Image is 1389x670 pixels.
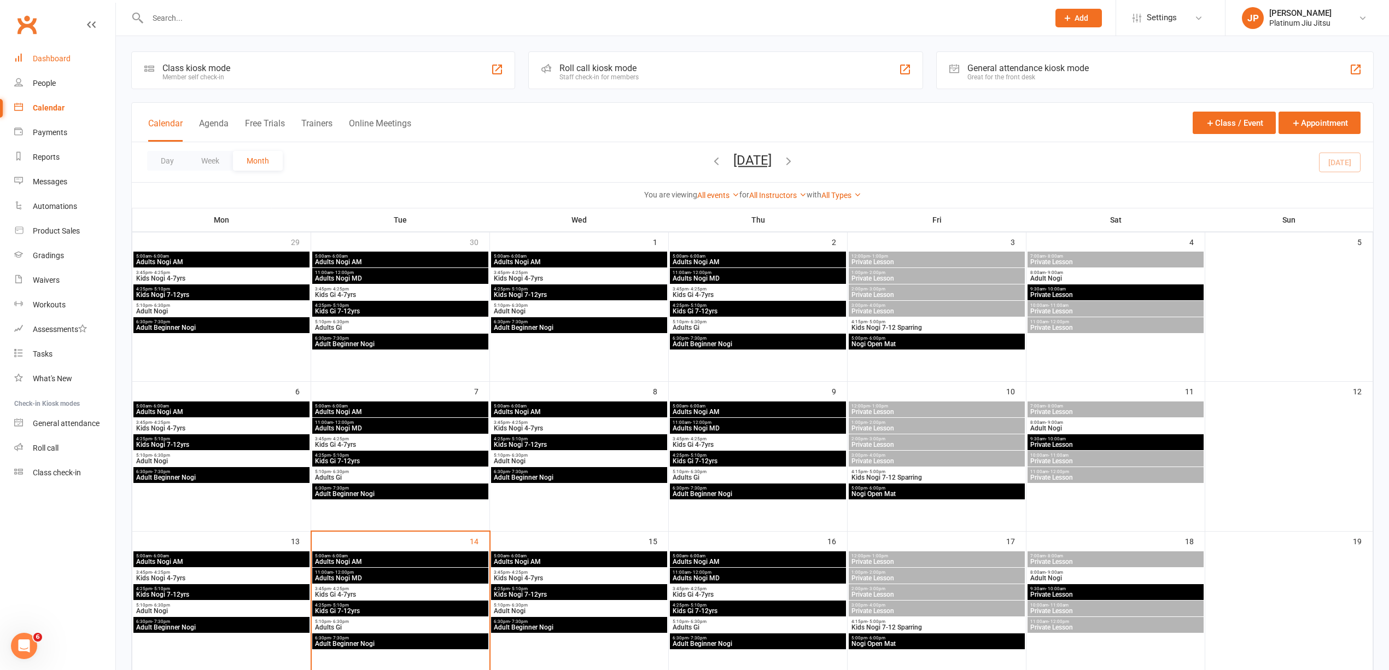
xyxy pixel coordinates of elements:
[691,420,711,425] span: - 12:00pm
[672,409,844,415] span: Adults Nogi AM
[851,441,1023,448] span: Private Lesson
[848,208,1026,231] th: Fri
[1353,532,1373,550] div: 19
[330,404,348,409] span: - 6:00am
[148,118,183,142] button: Calendar
[1193,112,1276,134] button: Class / Event
[314,275,486,282] span: Adults Nogi MD
[151,254,169,259] span: - 6:00am
[14,268,115,293] a: Waivers
[851,303,1023,308] span: 3:00pm
[1242,7,1264,29] div: JP
[867,453,885,458] span: - 4:00pm
[1030,474,1201,481] span: Private Lesson
[1030,270,1201,275] span: 8:00am
[851,491,1023,497] span: Nogi Open Mat
[493,275,665,282] span: Kids Nogi 4-7yrs
[967,73,1089,81] div: Great for the front desk
[653,382,668,400] div: 8
[1357,232,1373,250] div: 5
[510,303,528,308] span: - 6:30pm
[867,420,885,425] span: - 2:00pm
[1046,404,1063,409] span: - 8:00am
[1048,453,1069,458] span: - 11:00am
[1026,208,1205,231] th: Sat
[349,118,411,142] button: Online Meetings
[314,453,486,458] span: 4:25pm
[1055,9,1102,27] button: Add
[669,208,848,231] th: Thu
[314,491,486,497] span: Adult Beginner Nogi
[331,287,349,292] span: - 4:25pm
[136,319,307,324] span: 6:30pm
[851,319,1023,324] span: 4:15pm
[672,425,844,432] span: Adults Nogi MD
[314,441,486,448] span: Kids Gi 4-7yrs
[739,190,749,199] strong: for
[314,254,486,259] span: 5:00am
[331,469,349,474] span: - 6:30pm
[314,420,486,425] span: 11:00am
[832,382,847,400] div: 9
[144,10,1041,26] input: Search...
[188,151,233,171] button: Week
[14,120,115,145] a: Payments
[649,532,668,550] div: 15
[152,270,170,275] span: - 4:25pm
[867,270,885,275] span: - 2:00pm
[1046,420,1063,425] span: - 9:00am
[136,469,307,474] span: 6:30pm
[832,232,847,250] div: 2
[33,251,64,260] div: Gradings
[136,287,307,292] span: 4:25pm
[136,404,307,409] span: 5:00am
[152,469,170,474] span: - 7:30pm
[510,436,528,441] span: - 5:10pm
[697,191,739,200] a: All events
[136,259,307,265] span: Adults Nogi AM
[14,219,115,243] a: Product Sales
[493,474,665,481] span: Adult Beginner Nogi
[967,63,1089,73] div: General attendance kiosk mode
[14,71,115,96] a: People
[493,259,665,265] span: Adults Nogi AM
[314,319,486,324] span: 5:10pm
[672,324,844,331] span: Adults Gi
[867,303,885,308] span: - 4:00pm
[136,474,307,481] span: Adult Beginner Nogi
[314,287,486,292] span: 3:45pm
[1353,382,1373,400] div: 12
[152,420,170,425] span: - 4:25pm
[510,420,528,425] span: - 4:25pm
[136,270,307,275] span: 3:45pm
[314,303,486,308] span: 4:25pm
[33,177,67,186] div: Messages
[559,63,639,73] div: Roll call kiosk mode
[493,292,665,298] span: Kids Nogi 7-12yrs
[851,254,1023,259] span: 12:00pm
[691,270,711,275] span: - 12:00pm
[672,491,844,497] span: Adult Beginner Nogi
[672,319,844,324] span: 5:10pm
[136,324,307,331] span: Adult Beginner Nogi
[867,336,885,341] span: - 6:00pm
[493,409,665,415] span: Adults Nogi AM
[151,404,169,409] span: - 6:00am
[1006,382,1026,400] div: 10
[821,191,861,200] a: All Types
[314,259,486,265] span: Adults Nogi AM
[672,420,844,425] span: 11:00am
[311,208,490,231] th: Tue
[493,458,665,464] span: Adult Nogi
[474,382,489,400] div: 7
[672,292,844,298] span: Kids Gi 4-7yrs
[14,96,115,120] a: Calendar
[672,441,844,448] span: Kids Gi 4-7yrs
[688,287,707,292] span: - 4:25pm
[1006,532,1026,550] div: 17
[672,341,844,347] span: Adult Beginner Nogi
[314,474,486,481] span: Adults Gi
[33,419,100,428] div: General attendance
[672,436,844,441] span: 3:45pm
[152,319,170,324] span: - 7:30pm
